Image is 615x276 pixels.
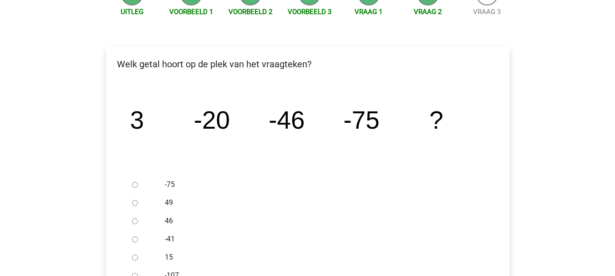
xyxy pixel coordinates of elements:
[165,197,480,208] label: 49
[473,8,501,16] a: Vraag 3
[414,8,442,16] a: Vraag 2
[343,106,379,134] tspan: -75
[165,234,480,245] label: -41
[229,8,272,16] a: Voorbeeld 2
[113,57,502,71] p: Welk getal hoort op de plek van het vraagteken?
[130,106,143,134] tspan: 3
[165,179,480,190] label: -75
[269,106,305,134] tspan: -46
[193,106,229,134] tspan: -20
[165,216,480,226] label: 46
[165,252,480,263] label: 15
[169,8,213,16] a: Voorbeeld 1
[429,106,443,134] tspan: ?
[355,8,382,16] a: Vraag 1
[288,8,331,16] a: Voorbeeld 3
[121,8,143,16] a: Uitleg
